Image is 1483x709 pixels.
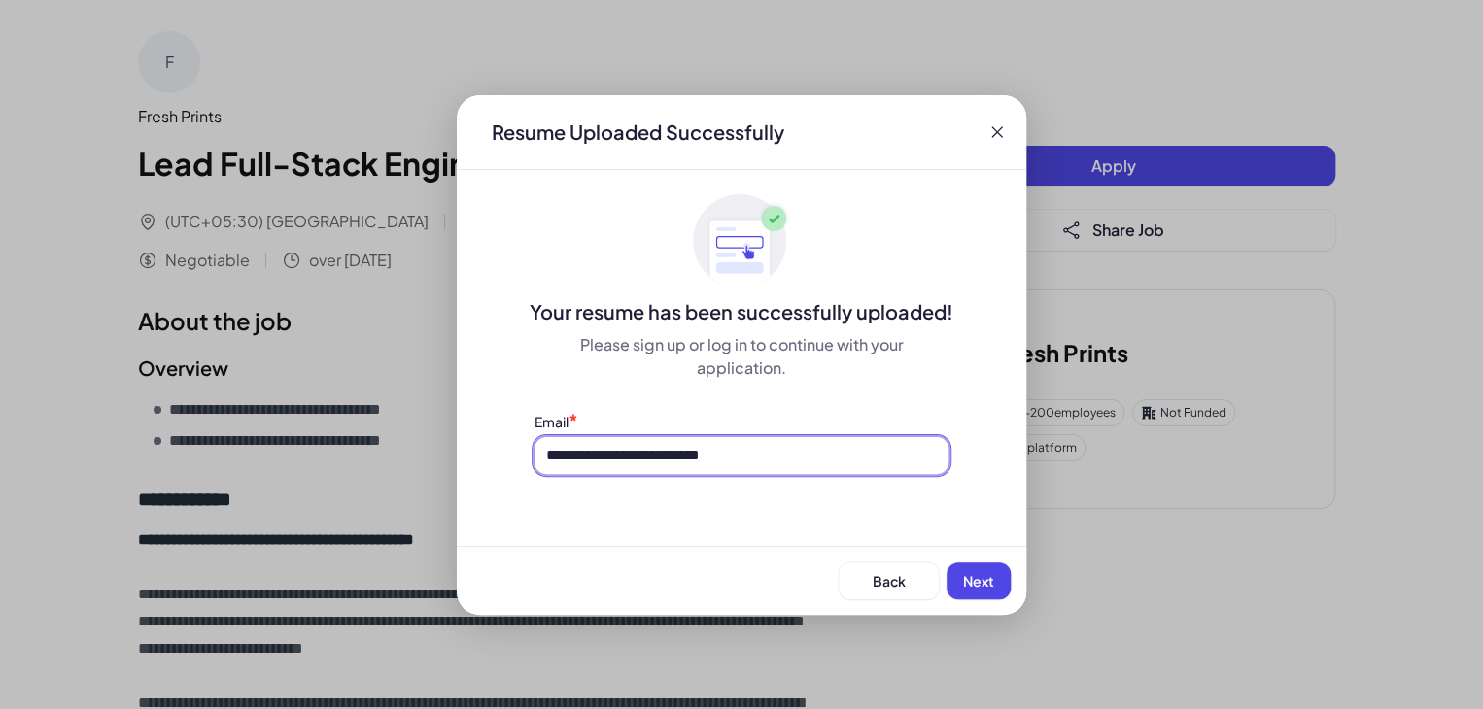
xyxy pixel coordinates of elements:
[839,562,939,599] button: Back
[476,118,800,146] div: Resume Uploaded Successfully
[535,413,569,430] label: Email
[873,572,906,590] span: Back
[535,333,948,380] div: Please sign up or log in to continue with your application.
[947,562,1011,599] button: Next
[457,298,1026,325] div: Your resume has been successfully uploaded!
[963,572,994,590] span: Next
[693,193,790,290] img: ApplyedMaskGroup3.svg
